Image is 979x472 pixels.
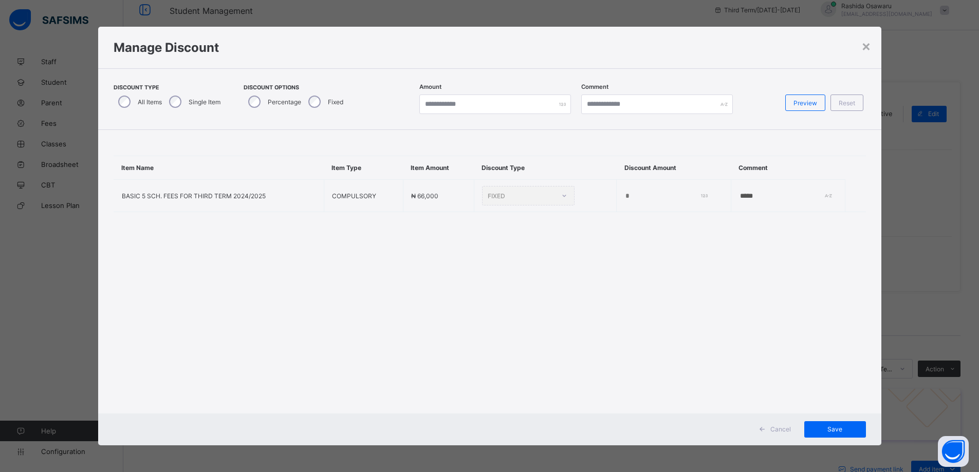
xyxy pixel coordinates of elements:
span: Cancel [770,425,791,433]
label: Single Item [189,98,220,106]
span: Reset [839,99,855,107]
label: Percentage [268,98,301,106]
label: Fixed [328,98,343,106]
th: Item Type [324,156,403,180]
th: Item Amount [403,156,474,180]
span: Preview [793,99,817,107]
span: Save [812,425,858,433]
div: × [861,37,871,54]
th: Discount Amount [617,156,731,180]
label: All Items [138,98,162,106]
span: Discount Type [114,84,223,91]
th: Item Name [114,156,324,180]
label: Comment [581,83,608,90]
button: Open asap [938,436,969,467]
th: Discount Type [474,156,617,180]
h1: Manage Discount [114,40,866,55]
label: Amount [419,83,441,90]
span: Discount Options [244,84,346,91]
td: COMPULSORY [324,180,403,212]
span: ₦ 66,000 [411,192,438,200]
th: Comment [731,156,845,180]
td: BASIC 5 SCH. FEES FOR THIRD TERM 2024/2025 [114,180,324,212]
